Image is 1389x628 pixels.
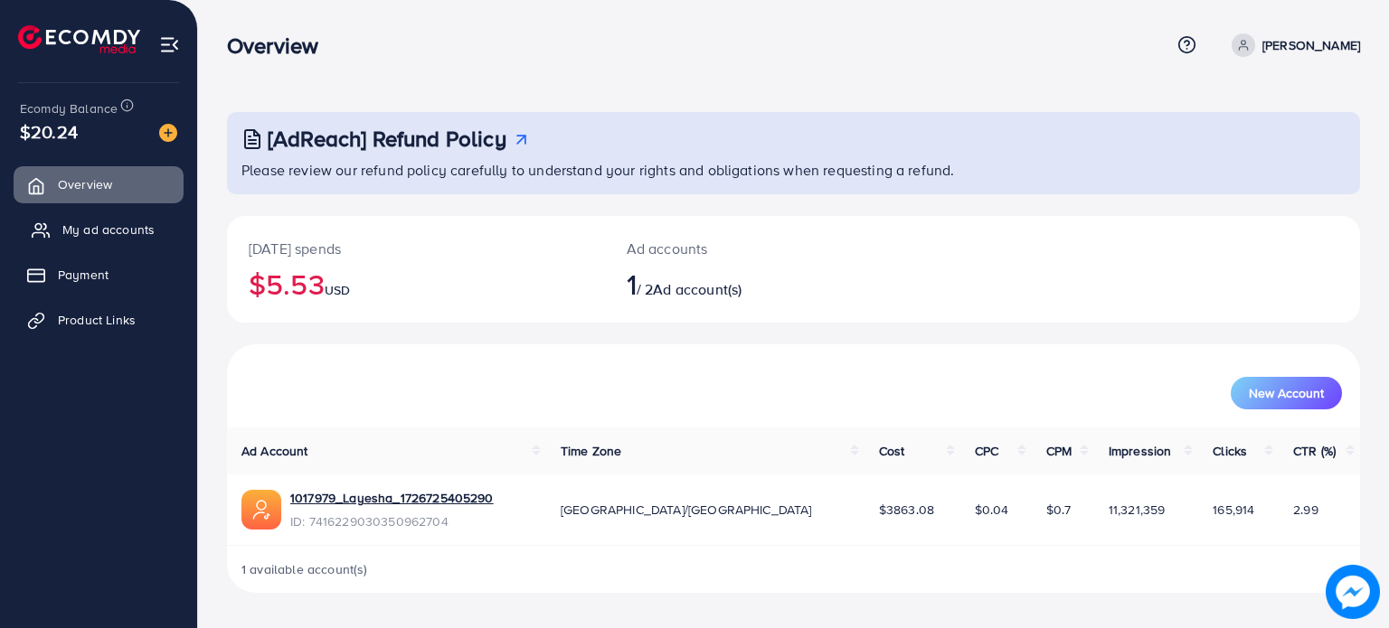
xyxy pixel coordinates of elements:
[1213,501,1254,519] span: 165,914
[241,490,281,530] img: ic-ads-acc.e4c84228.svg
[290,512,494,530] span: ID: 7416229030350962704
[1109,501,1166,519] span: 11,321,359
[14,211,184,248] a: My ad accounts
[1046,501,1071,519] span: $0.7
[241,560,368,578] span: 1 available account(s)
[20,118,78,145] span: $20.24
[879,501,934,519] span: $3863.08
[653,279,742,299] span: Ad account(s)
[159,34,180,55] img: menu
[561,442,621,460] span: Time Zone
[18,25,140,53] img: logo
[159,124,177,142] img: image
[62,220,155,239] span: My ad accounts
[1224,33,1360,57] a: [PERSON_NAME]
[1046,442,1072,460] span: CPM
[975,501,1009,519] span: $0.04
[58,311,136,329] span: Product Links
[325,281,350,299] span: USD
[975,442,998,460] span: CPC
[1109,442,1172,460] span: Impression
[1231,377,1342,409] button: New Account
[20,99,118,117] span: Ecomdy Balance
[627,238,866,259] p: Ad accounts
[627,267,866,301] h2: / 2
[241,442,308,460] span: Ad Account
[1293,442,1336,460] span: CTR (%)
[268,126,506,152] h3: [AdReach] Refund Policy
[14,257,184,293] a: Payment
[1326,565,1380,619] img: image
[249,238,583,259] p: [DATE] spends
[241,159,1349,181] p: Please review our refund policy carefully to understand your rights and obligations when requesti...
[58,175,112,193] span: Overview
[14,166,184,202] a: Overview
[1249,387,1324,399] span: New Account
[290,489,494,507] a: 1017979_Layesha_1726725405290
[14,302,184,338] a: Product Links
[627,263,637,305] span: 1
[58,266,109,284] span: Payment
[879,442,905,460] span: Cost
[249,267,583,301] h2: $5.53
[561,501,812,519] span: [GEOGRAPHIC_DATA]/[GEOGRAPHIC_DATA]
[1293,501,1318,519] span: 2.99
[227,33,333,59] h3: Overview
[1213,442,1247,460] span: Clicks
[1262,34,1360,56] p: [PERSON_NAME]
